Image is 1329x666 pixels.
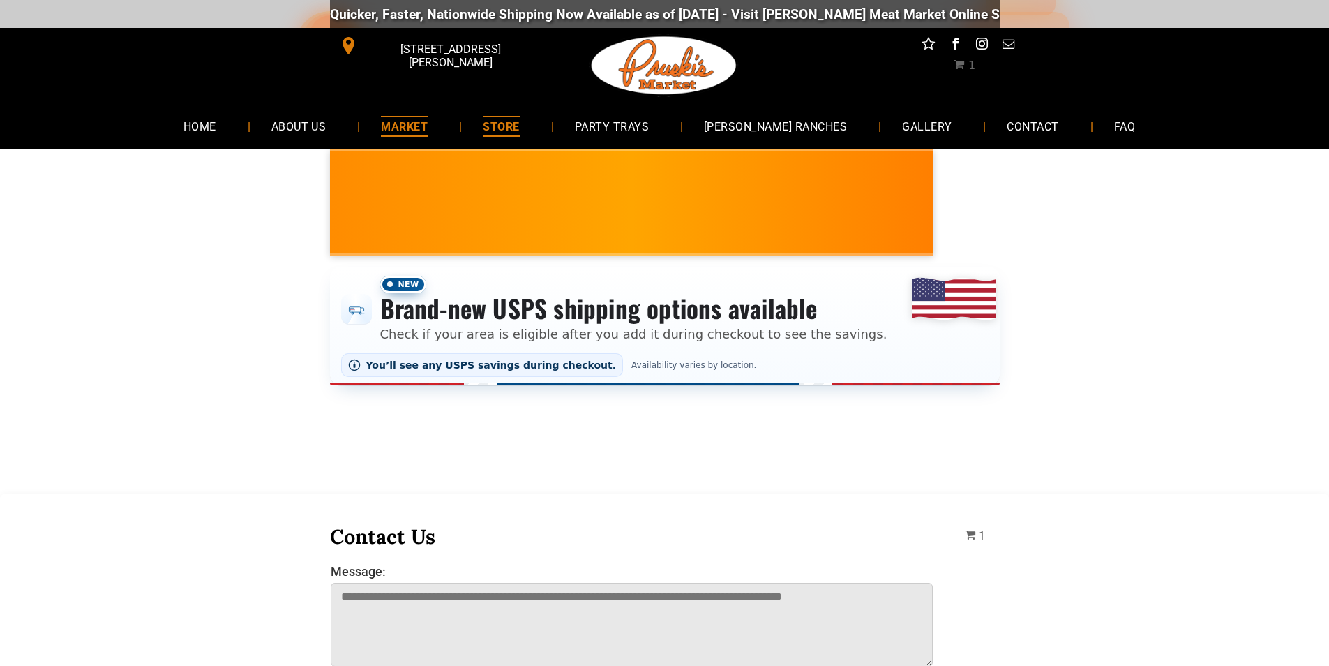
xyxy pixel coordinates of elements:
[973,35,991,57] a: instagram
[881,108,973,145] a: GALLERY
[360,36,540,76] span: [STREET_ADDRESS][PERSON_NAME]
[462,108,540,145] a: STORE
[380,325,887,343] p: Check if your area is eligible after you add it during checkout to see the savings.
[331,564,933,579] label: Message:
[919,35,938,57] a: Social network
[381,116,428,136] span: MARKET
[946,35,964,57] a: facebook
[979,529,985,542] span: 1
[683,108,868,145] a: [PERSON_NAME] RANCHES
[629,360,759,370] span: Availability varies by location.
[380,276,426,293] span: New
[554,108,670,145] a: PARTY TRAYS
[330,6,1175,22] div: Quicker, Faster, Nationwide Shipping Now Available as of [DATE] - Visit [PERSON_NAME] Meat Market...
[163,108,237,145] a: HOME
[589,28,739,103] img: Pruski-s+Market+HQ+Logo2-1920w.png
[366,360,617,371] span: You’ll see any USPS savings during checkout.
[1093,108,1156,145] a: FAQ
[330,524,934,549] h3: Contact Us
[360,108,449,145] a: MARKET
[986,108,1079,145] a: CONTACT
[968,59,975,72] span: 1
[330,35,543,57] a: [STREET_ADDRESS][PERSON_NAME]
[250,108,347,145] a: ABOUT US
[380,293,887,324] h3: Brand-new USPS shipping options available
[999,35,1017,57] a: email
[330,267,1000,385] div: Shipping options announcement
